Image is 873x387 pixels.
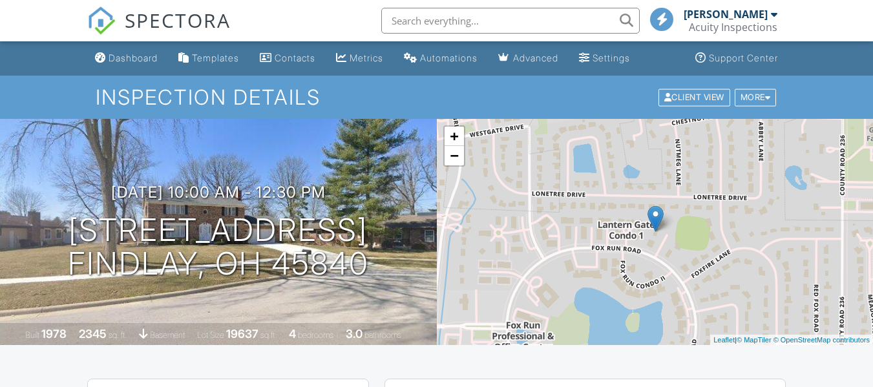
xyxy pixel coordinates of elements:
a: Zoom in [445,127,464,146]
a: Leaflet [713,336,735,344]
div: Client View [658,89,730,106]
div: Advanced [513,52,558,63]
div: [PERSON_NAME] [684,8,768,21]
a: Client View [657,92,733,101]
div: 19637 [226,327,258,340]
a: Advanced [493,47,563,70]
a: © MapTiler [737,336,772,344]
img: The Best Home Inspection Software - Spectora [87,6,116,35]
input: Search everything... [381,8,640,34]
a: SPECTORA [87,17,231,45]
span: sq.ft. [260,330,277,340]
span: sq. ft. [109,330,127,340]
div: 1978 [41,327,67,340]
div: More [735,89,777,106]
a: Templates [173,47,244,70]
div: Support Center [709,52,778,63]
span: basement [150,330,185,340]
div: Settings [593,52,630,63]
div: Contacts [275,52,315,63]
div: 2345 [79,327,107,340]
div: | [710,335,873,346]
a: Zoom out [445,146,464,165]
span: Built [25,330,39,340]
a: © OpenStreetMap contributors [773,336,870,344]
span: Lot Size [197,330,224,340]
a: Settings [574,47,635,70]
a: Contacts [255,47,321,70]
h1: Inspection Details [96,86,777,109]
a: Automations (Basic) [399,47,483,70]
div: Templates [192,52,239,63]
div: Dashboard [109,52,158,63]
div: 3.0 [346,327,363,340]
a: Dashboard [90,47,163,70]
div: Acuity Inspections [689,21,777,34]
span: bedrooms [298,330,333,340]
span: SPECTORA [125,6,231,34]
h1: [STREET_ADDRESS] Findlay, OH 45840 [68,213,369,282]
div: 4 [289,327,296,340]
span: bathrooms [364,330,401,340]
h3: [DATE] 10:00 am - 12:30 pm [111,183,326,201]
div: Automations [420,52,478,63]
a: Metrics [331,47,388,70]
div: Metrics [350,52,383,63]
a: Support Center [690,47,783,70]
